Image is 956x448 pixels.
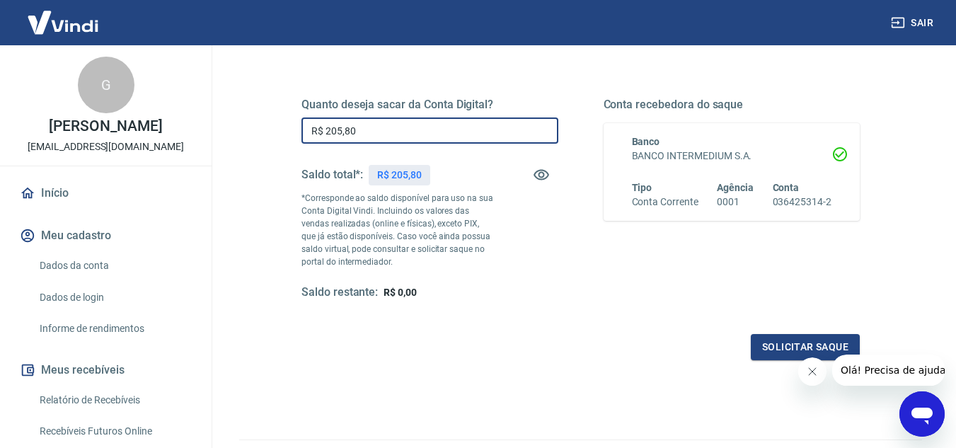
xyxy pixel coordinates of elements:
[632,182,652,193] span: Tipo
[899,391,945,437] iframe: Botão para abrir a janela de mensagens
[49,119,162,134] p: [PERSON_NAME]
[301,168,363,182] h5: Saldo total*:
[798,357,827,386] iframe: Fechar mensagem
[301,285,378,300] h5: Saldo restante:
[773,195,831,209] h6: 036425314-2
[751,334,860,360] button: Solicitar saque
[17,178,195,209] a: Início
[34,283,195,312] a: Dados de login
[17,1,109,44] img: Vindi
[34,417,195,446] a: Recebíveis Futuros Online
[604,98,860,112] h5: Conta recebedora do saque
[34,386,195,415] a: Relatório de Recebíveis
[377,168,422,183] p: R$ 205,80
[717,195,754,209] h6: 0001
[8,10,119,21] span: Olá! Precisa de ajuda?
[28,139,184,154] p: [EMAIL_ADDRESS][DOMAIN_NAME]
[301,192,494,268] p: *Corresponde ao saldo disponível para uso na sua Conta Digital Vindi. Incluindo os valores das ve...
[78,57,134,113] div: G
[888,10,939,36] button: Sair
[17,355,195,386] button: Meus recebíveis
[17,220,195,251] button: Meu cadastro
[34,251,195,280] a: Dados da conta
[301,98,558,112] h5: Quanto deseja sacar da Conta Digital?
[34,314,195,343] a: Informe de rendimentos
[632,136,660,147] span: Banco
[632,149,832,163] h6: BANCO INTERMEDIUM S.A.
[632,195,698,209] h6: Conta Corrente
[832,355,945,386] iframe: Mensagem da empresa
[384,287,417,298] span: R$ 0,00
[773,182,800,193] span: Conta
[717,182,754,193] span: Agência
